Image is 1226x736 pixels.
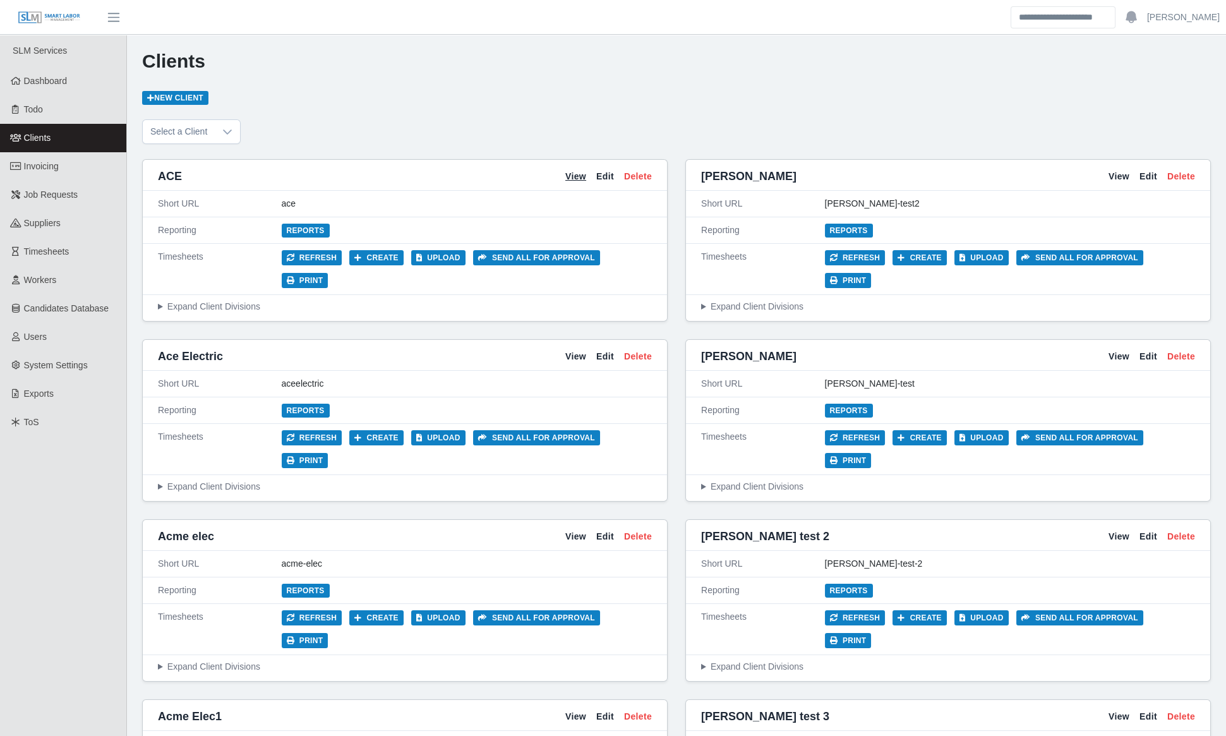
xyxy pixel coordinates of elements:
span: Acme Elec1 [158,708,222,725]
div: Short URL [701,377,825,390]
button: Create [892,430,947,445]
a: Reports [825,224,873,238]
div: [PERSON_NAME]-test2 [825,197,1196,210]
span: ACE [158,167,182,185]
button: Upload [954,250,1009,265]
a: Reports [282,404,330,418]
div: Reporting [701,224,825,237]
button: Refresh [825,250,886,265]
button: Upload [411,610,466,625]
span: [PERSON_NAME] test 3 [701,708,829,725]
button: Send all for approval [1016,610,1143,625]
button: Refresh [282,250,342,265]
span: SLM Services [13,45,67,56]
a: [PERSON_NAME] [1147,11,1220,24]
a: Reports [282,584,330,598]
button: Upload [411,430,466,445]
button: Print [825,273,872,288]
div: Reporting [158,224,282,237]
a: View [1109,350,1129,363]
button: Refresh [825,430,886,445]
div: Reporting [701,404,825,417]
span: [PERSON_NAME] test 2 [701,528,829,545]
button: Send all for approval [473,430,600,445]
a: View [1109,170,1129,183]
span: Job Requests [24,190,78,200]
a: Edit [1139,710,1157,723]
a: Edit [1139,530,1157,543]
a: Delete [1167,170,1195,183]
a: View [565,350,586,363]
a: Edit [596,170,614,183]
div: Short URL [701,557,825,570]
a: Delete [624,350,652,363]
button: Send all for approval [1016,430,1143,445]
img: SLM Logo [18,11,81,25]
div: Short URL [158,557,282,570]
a: Reports [282,224,330,238]
div: Timesheets [158,250,282,288]
div: [PERSON_NAME]-test [825,377,1196,390]
summary: Expand Client Divisions [158,300,652,313]
span: System Settings [24,360,88,370]
div: Timesheets [158,610,282,648]
a: Edit [596,710,614,723]
div: Timesheets [701,430,825,468]
span: Suppliers [24,218,61,228]
span: Clients [24,133,51,143]
button: Print [825,633,872,648]
a: New Client [142,91,208,105]
button: Print [825,453,872,468]
div: aceelectric [282,377,652,390]
div: ace [282,197,652,210]
span: Users [24,332,47,342]
div: Short URL [158,377,282,390]
a: Reports [825,404,873,418]
summary: Expand Client Divisions [701,480,1195,493]
a: Delete [1167,710,1195,723]
button: Refresh [282,610,342,625]
button: Print [282,633,328,648]
a: Edit [1139,350,1157,363]
a: View [565,530,586,543]
button: Send all for approval [1016,250,1143,265]
a: View [1109,710,1129,723]
span: Workers [24,275,57,285]
div: acme-elec [282,557,652,570]
span: Acme elec [158,528,214,545]
input: Search [1011,6,1115,28]
div: Reporting [158,404,282,417]
div: Timesheets [701,610,825,648]
button: Create [349,610,404,625]
span: Invoicing [24,161,59,171]
h1: Clients [142,50,1211,73]
span: Dashboard [24,76,68,86]
button: Upload [954,430,1009,445]
a: Delete [624,530,652,543]
span: Candidates Database [24,303,109,313]
a: View [1109,530,1129,543]
a: Delete [1167,530,1195,543]
div: Reporting [701,584,825,597]
button: Print [282,273,328,288]
span: ToS [24,417,39,427]
summary: Expand Client Divisions [701,660,1195,673]
div: Short URL [158,197,282,210]
div: Reporting [158,584,282,597]
a: View [565,710,586,723]
button: Send all for approval [473,250,600,265]
a: Edit [596,350,614,363]
a: Reports [825,584,873,598]
button: Create [349,250,404,265]
div: Short URL [701,197,825,210]
a: Delete [624,170,652,183]
a: Edit [1139,170,1157,183]
summary: Expand Client Divisions [158,660,652,673]
button: Upload [954,610,1009,625]
summary: Expand Client Divisions [158,480,652,493]
span: [PERSON_NAME] [701,167,796,185]
div: [PERSON_NAME]-test-2 [825,557,1196,570]
summary: Expand Client Divisions [701,300,1195,313]
span: Ace Electric [158,347,223,365]
div: Timesheets [701,250,825,288]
